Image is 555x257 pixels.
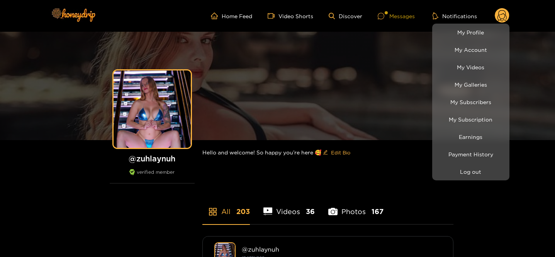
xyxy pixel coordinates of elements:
[434,147,507,161] a: Payment History
[434,43,507,57] a: My Account
[434,78,507,91] a: My Galleries
[434,113,507,126] a: My Subscription
[434,95,507,109] a: My Subscribers
[434,26,507,39] a: My Profile
[434,130,507,144] a: Earnings
[434,165,507,178] button: Log out
[434,60,507,74] a: My Videos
